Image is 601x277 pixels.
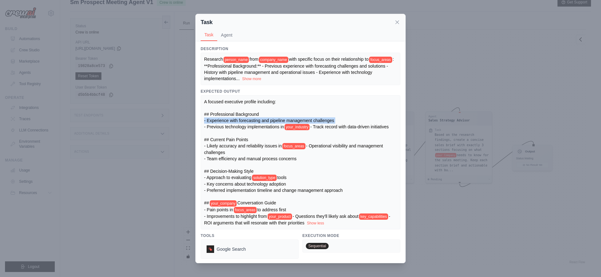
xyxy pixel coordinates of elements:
[242,76,261,81] button: Show more
[234,207,257,213] span: focus_areas
[204,99,334,129] span: A focused executive profile including: ## Professional Background - Experience with forecasting a...
[217,29,236,41] button: Agent
[201,46,400,51] h3: Description
[369,57,392,63] span: focus_areas
[204,56,397,81] div: ...
[268,213,292,220] span: your_product
[204,207,286,219] span: to address first - Improvements to highlight from
[217,246,246,252] span: Google Search
[359,213,388,220] span: key_capabilities
[252,175,277,181] span: solution_type
[282,143,305,149] span: focus_areas
[204,124,389,148] span: - Track record with data-driven initiatives ## Current Pain Points - Likely accuracy and reliabil...
[201,89,400,94] h3: Expected Output
[285,124,310,130] span: your_industry
[204,57,223,62] span: Research
[223,57,249,63] span: person_name
[249,57,258,62] span: from
[201,233,299,238] h3: Tools
[204,200,276,212] span: Conversation Guide - Pain points in
[201,29,217,41] button: Task
[210,200,237,207] span: your_company
[259,57,288,63] span: company_name
[302,233,400,238] h3: Execution Mode
[293,214,358,219] span: - Questions they'll likely ask about
[204,57,394,81] span: : **Professional Background:** - Previous experience with forecasting challenges and solutions - ...
[204,175,343,205] span: tools - Key concerns about technology adoption - Preferred implementation timeline and change man...
[289,57,368,62] span: with specific focus on their relationship to
[307,221,324,226] button: Show less
[306,243,329,249] span: Sequential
